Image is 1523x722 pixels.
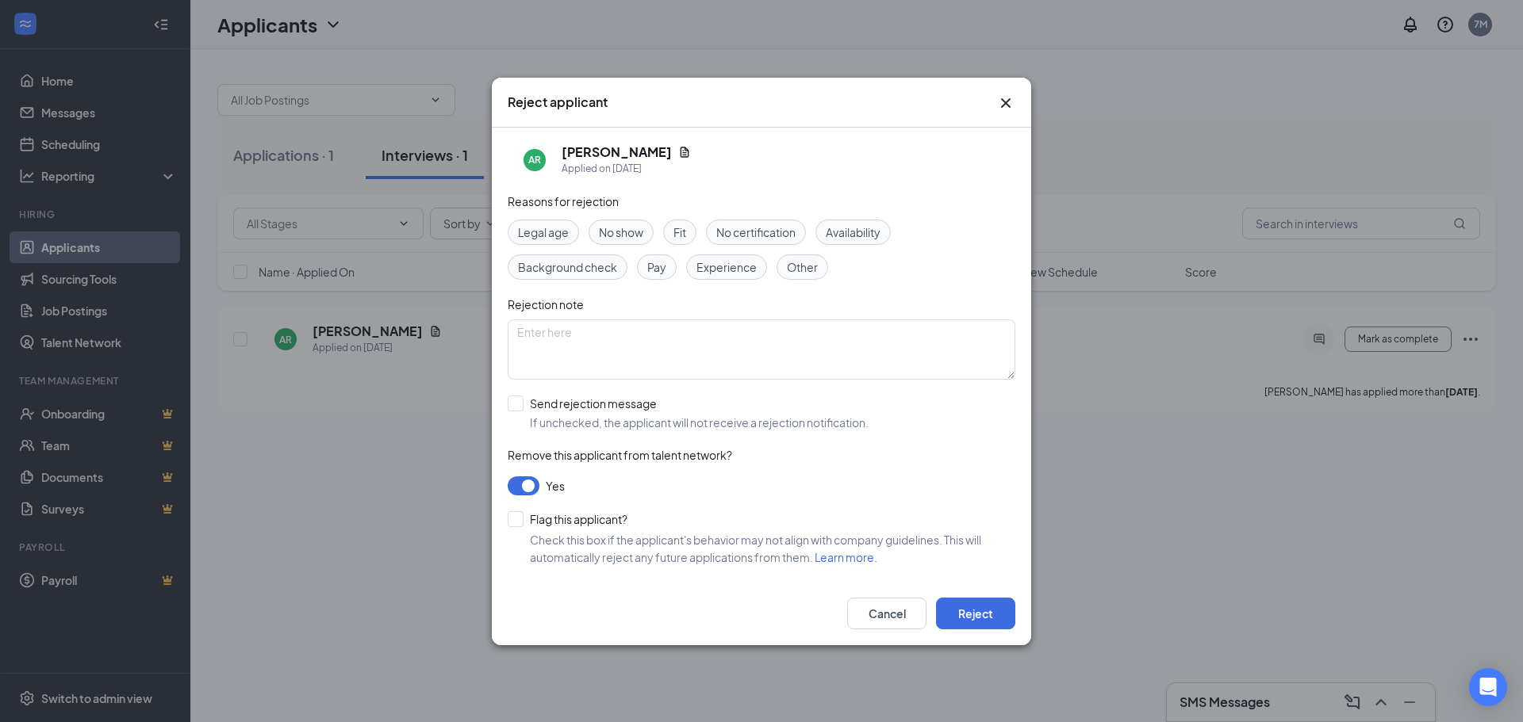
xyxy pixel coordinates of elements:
[787,258,818,276] span: Other
[996,94,1015,113] button: Close
[508,94,608,111] h3: Reject applicant
[696,258,757,276] span: Experience
[530,533,981,564] span: Check this box if the applicant's behavior may not align with company guidelines. This will autom...
[508,297,584,311] span: Rejection note
[826,223,880,241] span: Availability
[716,223,796,241] span: No certification
[673,223,686,241] span: Fit
[647,258,666,276] span: Pay
[599,223,643,241] span: No show
[562,143,672,161] h5: [PERSON_NAME]
[518,258,617,276] span: Background check
[1469,668,1507,706] div: Open Intercom Messenger
[678,146,691,159] svg: Document
[528,153,541,166] div: AR
[508,194,619,208] span: Reasons for rejection
[996,94,1015,113] svg: Cross
[936,598,1015,629] button: Reject
[815,550,877,564] a: Learn more.
[562,161,691,177] div: Applied on [DATE]
[508,448,732,462] span: Remove this applicant from talent network?
[546,476,565,495] span: Yes
[847,598,926,629] button: Cancel
[518,223,569,241] span: Legal age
